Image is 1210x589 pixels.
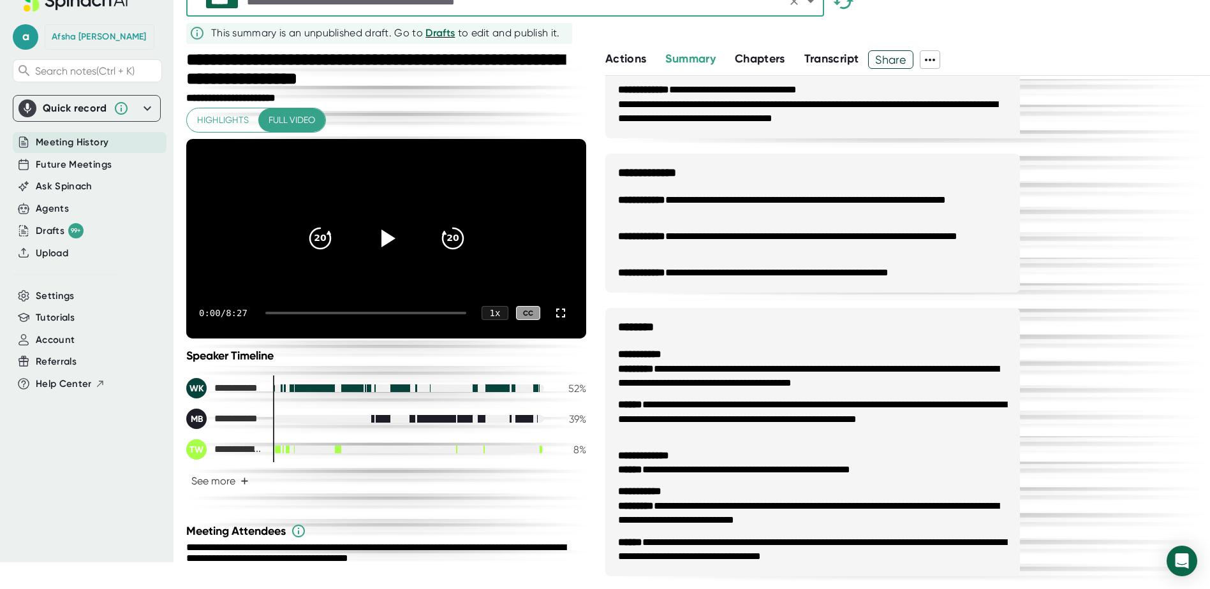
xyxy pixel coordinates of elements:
[211,25,560,41] div: This summary is an unpublished draft. Go to to edit and publish it.
[735,50,785,68] button: Chapters
[804,52,859,66] span: Transcript
[36,246,68,261] button: Upload
[186,409,207,429] div: MB
[482,306,508,320] div: 1 x
[240,476,249,486] span: +
[36,289,75,303] button: Settings
[18,96,155,121] div: Quick record
[36,135,108,150] button: Meeting History
[197,112,249,128] span: Highlights
[186,349,586,363] div: Speaker Timeline
[36,377,92,391] span: Help Center
[665,50,715,68] button: Summary
[425,27,455,39] span: Drafts
[52,31,147,43] div: Afsha Carter
[186,409,263,429] div: Mary Balogh
[605,52,646,66] span: Actions
[269,112,315,128] span: Full video
[36,354,77,369] button: Referrals
[258,108,325,132] button: Full video
[554,444,586,456] div: 8 %
[186,439,207,460] div: TW
[36,310,75,325] button: Tutorials
[36,223,84,238] div: Drafts
[605,50,646,68] button: Actions
[425,25,455,41] button: Drafts
[665,52,715,66] span: Summary
[35,65,135,77] span: Search notes (Ctrl + K)
[13,24,38,50] span: a
[36,377,105,391] button: Help Center
[1167,546,1197,576] div: Open Intercom Messenger
[554,413,586,425] div: 39 %
[186,439,263,460] div: Tonya Watkins
[36,201,69,216] button: Agents
[187,108,259,132] button: Highlights
[68,223,84,238] div: 99+
[186,378,263,398] div: Wendy Kukla
[36,333,75,347] button: Account
[804,50,859,68] button: Transcript
[186,523,589,539] div: Meeting Attendees
[36,179,92,194] button: Ask Spinach
[186,378,207,398] div: WK
[735,52,785,66] span: Chapters
[199,308,250,318] div: 0:00 / 8:27
[36,223,84,238] button: Drafts 99+
[36,157,112,172] button: Future Meetings
[868,50,913,69] button: Share
[43,102,107,115] div: Quick record
[186,470,254,492] button: See more+
[869,48,913,71] span: Share
[516,306,540,321] div: CC
[554,382,586,395] div: 52 %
